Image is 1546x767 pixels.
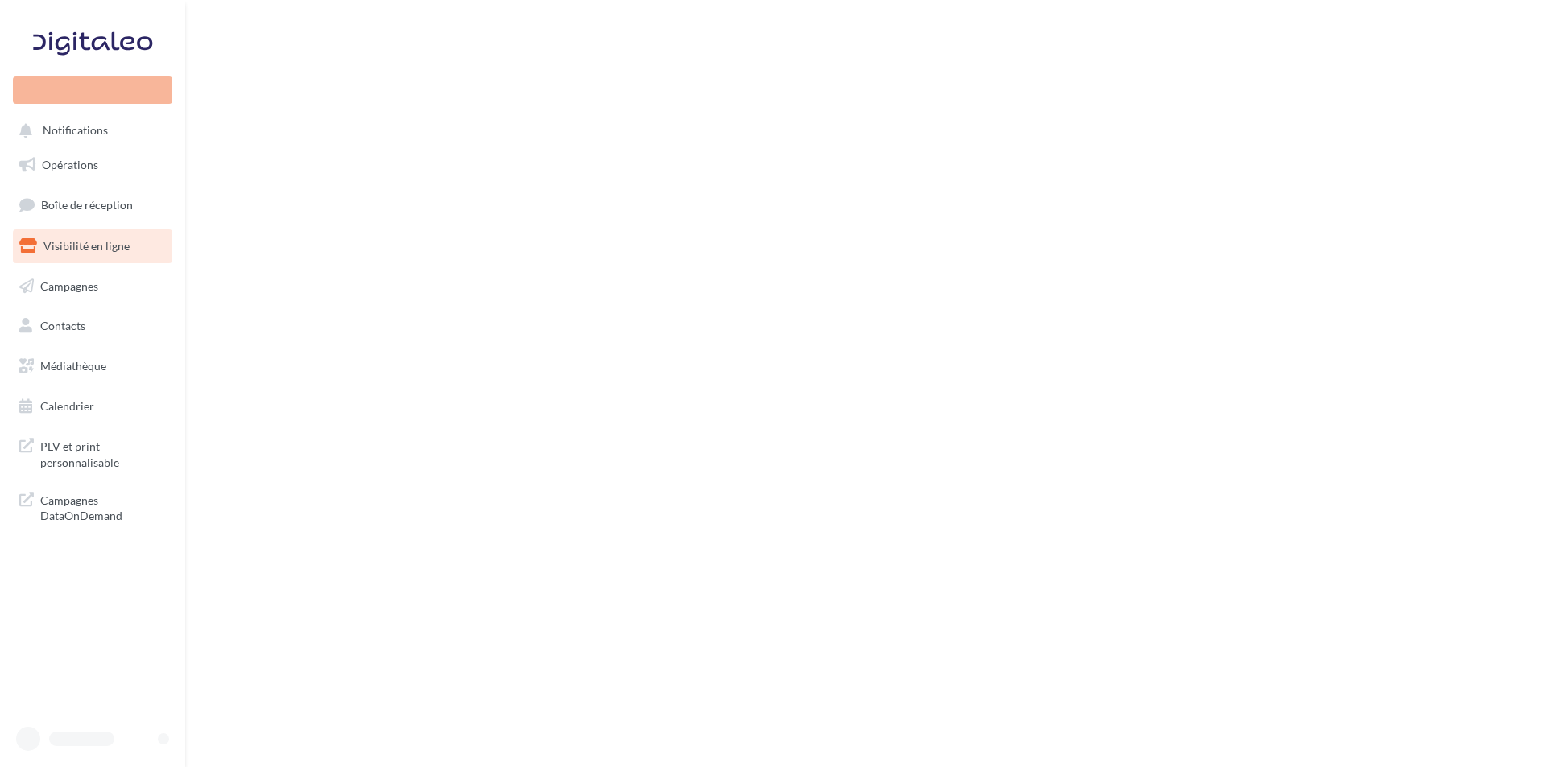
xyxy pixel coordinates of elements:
div: Nouvelle campagne [13,76,172,104]
a: Contacts [10,309,176,343]
span: Opérations [42,158,98,171]
span: Contacts [40,319,85,332]
span: PLV et print personnalisable [40,435,166,470]
a: Calendrier [10,390,176,423]
a: Boîte de réception [10,188,176,222]
a: Médiathèque [10,349,176,383]
span: Campagnes [40,278,98,292]
span: Boîte de réception [41,198,133,212]
span: Campagnes DataOnDemand [40,489,166,524]
a: PLV et print personnalisable [10,429,176,476]
span: Médiathèque [40,359,106,373]
a: Visibilité en ligne [10,229,176,263]
span: Visibilité en ligne [43,239,130,253]
span: Calendrier [40,399,94,413]
a: Campagnes DataOnDemand [10,483,176,530]
a: Campagnes [10,270,176,303]
a: Opérations [10,148,176,182]
span: Notifications [43,124,108,138]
